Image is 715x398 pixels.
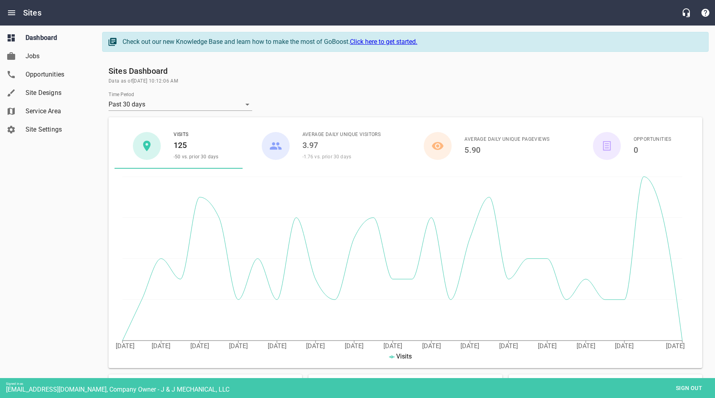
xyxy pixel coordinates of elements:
[669,381,709,396] button: Sign out
[615,342,634,350] tspan: [DATE]
[464,136,549,144] span: Average Daily Unique Pageviews
[26,125,86,134] span: Site Settings
[229,342,248,350] tspan: [DATE]
[422,342,441,350] tspan: [DATE]
[302,154,351,160] span: -1.76 vs. prior 30 days
[109,65,702,77] h6: Sites Dashboard
[696,3,715,22] button: Support Portal
[302,131,381,139] span: Average Daily Unique Visitors
[152,342,170,350] tspan: [DATE]
[23,6,41,19] h6: Sites
[383,342,402,350] tspan: [DATE]
[6,386,715,393] div: [EMAIL_ADDRESS][DOMAIN_NAME], Company Owner - J & J MECHANICAL, LLC
[2,3,21,22] button: Open drawer
[122,37,700,47] div: Check out our new Knowledge Base and learn how to make the most of GoBoost.
[634,136,672,144] span: Opportunities
[499,342,518,350] tspan: [DATE]
[174,139,218,152] h6: 125
[672,383,706,393] span: Sign out
[345,342,363,350] tspan: [DATE]
[109,98,252,111] div: Past 30 days
[26,33,86,43] span: Dashboard
[666,342,685,350] tspan: [DATE]
[190,342,209,350] tspan: [DATE]
[306,342,325,350] tspan: [DATE]
[174,154,218,160] span: -50 vs. prior 30 days
[538,342,557,350] tspan: [DATE]
[268,342,286,350] tspan: [DATE]
[350,38,417,45] a: Click here to get started.
[6,382,715,386] div: Signed in as
[26,51,86,61] span: Jobs
[174,131,218,139] span: Visits
[109,92,134,97] label: Time Period
[302,139,381,152] h6: 3.97
[116,342,134,350] tspan: [DATE]
[109,77,702,85] span: Data as of [DATE] 10:12:06 AM
[26,88,86,98] span: Site Designs
[464,144,549,156] h6: 5.90
[26,70,86,79] span: Opportunities
[634,144,672,156] h6: 0
[460,342,479,350] tspan: [DATE]
[577,342,595,350] tspan: [DATE]
[677,3,696,22] button: Live Chat
[396,353,412,360] span: Visits
[26,106,86,116] span: Service Area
